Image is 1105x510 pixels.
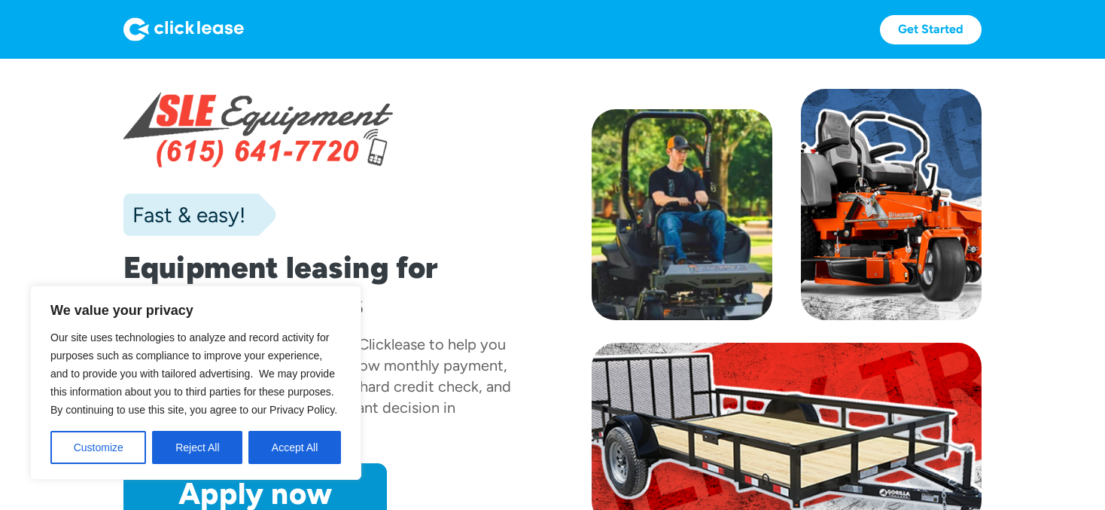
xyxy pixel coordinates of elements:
[880,15,982,44] a: Get Started
[50,331,337,416] span: Our site uses technologies to analyze and record activity for purposes such as compliance to impr...
[248,431,341,464] button: Accept All
[123,200,245,230] div: Fast & easy!
[50,301,341,319] p: We value your privacy
[123,249,513,322] h1: Equipment leasing for small businesses
[30,286,361,480] div: We value your privacy
[50,431,146,464] button: Customize
[152,431,242,464] button: Reject All
[123,17,244,41] img: Logo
